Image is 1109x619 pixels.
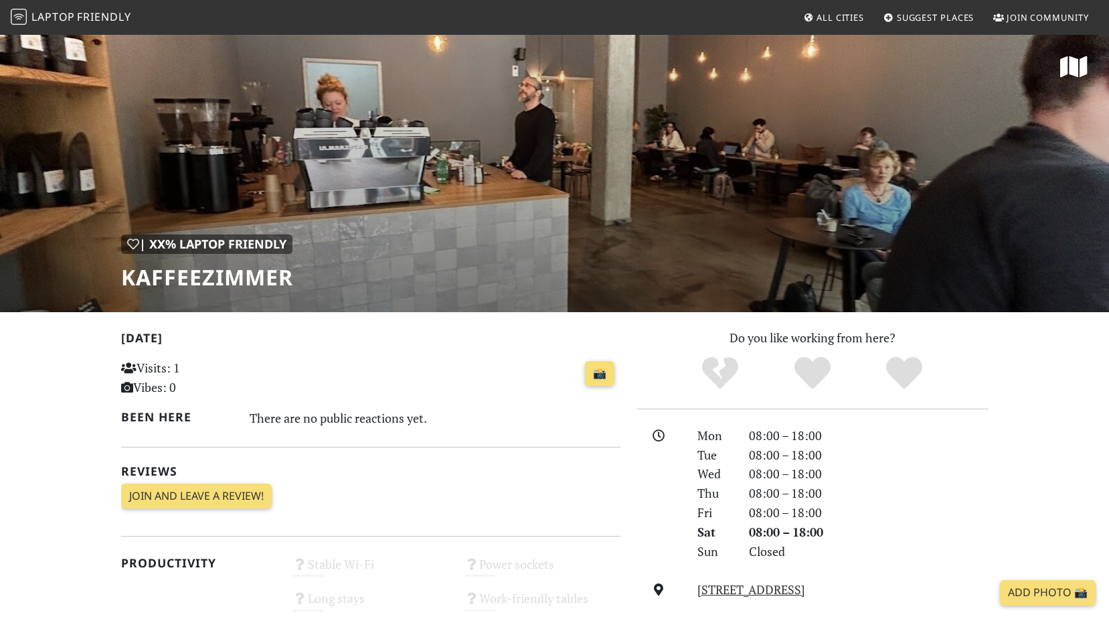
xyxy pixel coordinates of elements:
div: | XX% Laptop Friendly [121,234,292,254]
div: Yes [766,355,859,392]
h2: Been here [121,410,234,424]
div: Closed [741,542,997,561]
div: 08:00 – 18:00 [741,503,997,523]
h2: Reviews [121,464,620,478]
h1: Kaffeezimmer [121,265,293,290]
div: Mon [689,426,740,445]
div: 08:00 – 18:00 [741,464,997,484]
span: Join Community [1007,11,1089,23]
div: Thu [689,484,740,503]
a: Add Photo 📸 [1000,580,1096,606]
a: Join and leave a review! [121,484,272,509]
a: 📸 [585,361,614,387]
div: 08:00 – 18:00 [741,484,997,503]
div: Sat [689,523,740,542]
h2: Productivity [121,556,277,570]
div: Power sockets [456,553,628,588]
a: Join Community [988,5,1094,29]
p: Visits: 1 Vibes: 0 [121,358,277,397]
div: 08:00 – 18:00 [741,426,997,445]
div: Stable Wi-Fi [284,553,456,588]
span: Laptop [31,9,75,24]
div: 08:00 – 18:00 [741,523,997,542]
div: Tue [689,445,740,465]
span: All Cities [817,11,864,23]
div: Fri [689,503,740,523]
a: Suggest Places [878,5,980,29]
a: All Cities [798,5,869,29]
p: Do you like working from here? [636,328,989,348]
a: LaptopFriendly LaptopFriendly [11,6,131,29]
div: No [674,355,766,392]
span: Friendly [77,9,131,24]
img: LaptopFriendly [11,9,27,25]
a: [STREET_ADDRESS] [697,581,805,598]
span: Suggest Places [897,11,974,23]
div: Definitely! [858,355,950,392]
div: Sun [689,542,740,561]
div: Wed [689,464,740,484]
h2: [DATE] [121,331,620,350]
div: There are no public reactions yet. [250,407,620,429]
div: 08:00 – 18:00 [741,445,997,465]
